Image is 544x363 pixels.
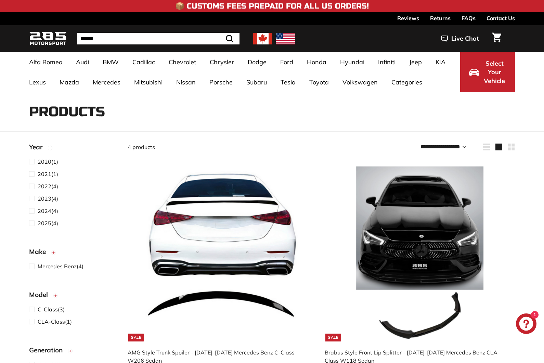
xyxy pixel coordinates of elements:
[38,220,51,227] span: 2025
[38,183,51,190] span: 2022
[38,170,58,178] span: (1)
[300,52,333,72] a: Honda
[38,171,51,177] span: 2021
[38,194,58,203] span: (4)
[38,195,51,202] span: 2023
[53,72,86,92] a: Mazda
[29,290,53,300] span: Model
[430,12,451,24] a: Returns
[460,52,515,92] button: Select Your Vehicle
[77,33,239,44] input: Search
[38,318,65,325] span: CLA-Class
[38,305,65,313] span: (3)
[29,345,68,355] span: Generation
[128,334,144,341] div: Sale
[38,207,51,214] span: 2024
[29,31,67,47] img: Logo_285_Motorsport_areodynamics_components
[96,52,126,72] a: BMW
[302,72,336,92] a: Toyota
[38,263,77,270] span: Mercedes Benz
[29,247,51,257] span: Make
[487,12,515,24] a: Contact Us
[488,27,505,50] a: Cart
[432,30,488,47] button: Live Chat
[135,166,310,341] img: mercedes spoiler
[162,52,203,72] a: Chevrolet
[175,2,369,10] h4: 📦 Customs Fees Prepaid for All US Orders!
[29,104,515,119] h1: Products
[29,343,117,360] button: Generation
[325,334,341,341] div: Sale
[128,143,321,151] div: 4 products
[239,72,274,92] a: Subaru
[402,52,429,72] a: Jeep
[38,182,58,190] span: (4)
[514,313,539,336] inbox-online-store-chat: Shopify online store chat
[203,52,241,72] a: Chrysler
[371,52,402,72] a: Infiniti
[169,72,203,92] a: Nissan
[462,12,476,24] a: FAQs
[483,59,506,85] span: Select Your Vehicle
[29,245,117,262] button: Make
[385,72,429,92] a: Categories
[29,140,117,157] button: Year
[274,72,302,92] a: Tesla
[451,34,479,43] span: Live Chat
[22,72,53,92] a: Lexus
[38,306,58,313] span: C-Class
[38,158,51,165] span: 2020
[38,158,58,166] span: (1)
[22,52,69,72] a: Alfa Romeo
[69,52,96,72] a: Audi
[203,72,239,92] a: Porsche
[333,52,371,72] a: Hyundai
[336,72,385,92] a: Volkswagen
[429,52,452,72] a: KIA
[38,207,58,215] span: (4)
[38,219,58,227] span: (4)
[273,52,300,72] a: Ford
[38,262,83,270] span: (4)
[29,288,117,305] button: Model
[397,12,419,24] a: Reviews
[29,142,48,152] span: Year
[38,318,72,326] span: (1)
[127,72,169,92] a: Mitsubishi
[241,52,273,72] a: Dodge
[86,72,127,92] a: Mercedes
[126,52,162,72] a: Cadillac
